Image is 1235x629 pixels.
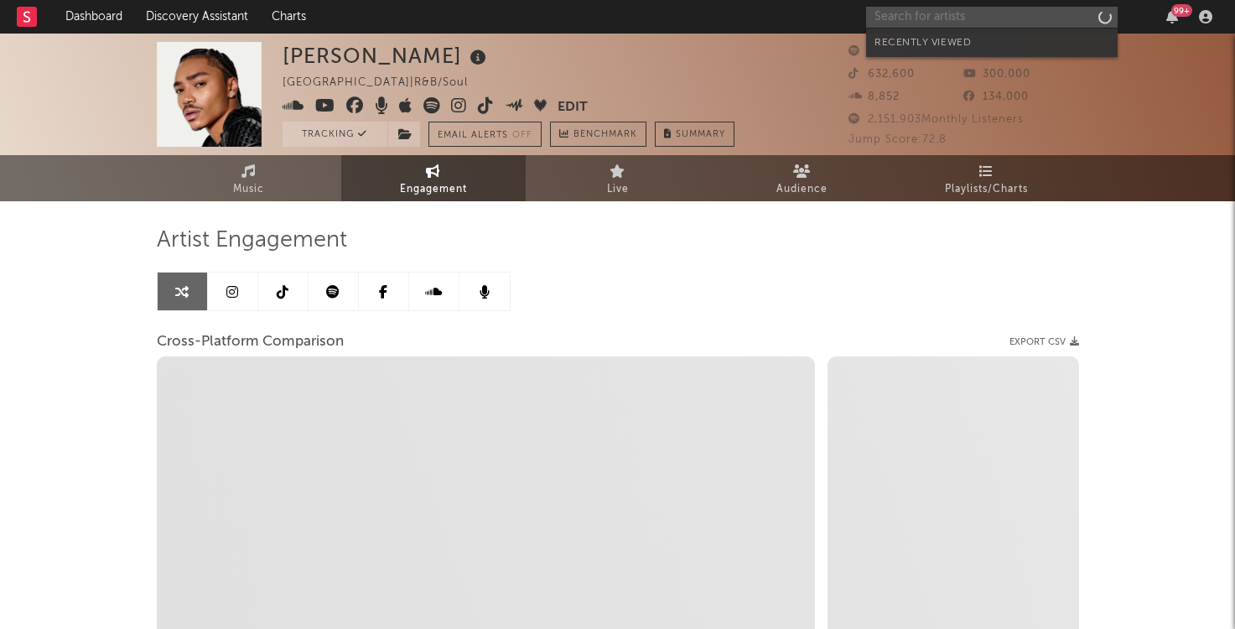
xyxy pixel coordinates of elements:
span: Playlists/Charts [945,179,1028,200]
span: 300,000 [963,69,1030,80]
span: 134,000 [963,91,1029,102]
em: Off [512,131,532,140]
a: Audience [710,155,895,201]
input: Search for artists [866,7,1118,28]
span: Live [607,179,629,200]
button: Summary [655,122,734,147]
span: 2,151,903 Monthly Listeners [848,114,1024,125]
span: Jump Score: 72.8 [848,134,947,145]
span: Audience [776,179,828,200]
span: Summary [676,130,725,139]
a: Engagement [341,155,526,201]
div: 99 + [1171,4,1192,17]
button: Export CSV [1009,337,1079,347]
span: Cross-Platform Comparison [157,332,344,352]
button: Edit [558,97,588,118]
span: Music [233,179,264,200]
span: 632,600 [848,69,915,80]
div: Recently Viewed [874,33,1109,53]
div: [PERSON_NAME] [283,42,490,70]
div: [GEOGRAPHIC_DATA] | R&B/Soul [283,73,487,93]
a: Playlists/Charts [895,155,1079,201]
button: Email AlertsOff [428,122,542,147]
span: Benchmark [573,125,637,145]
span: 110,401 [848,46,911,57]
a: Live [526,155,710,201]
button: Tracking [283,122,387,147]
span: 8,852 [848,91,900,102]
span: Engagement [400,179,467,200]
span: Artist Engagement [157,231,347,251]
button: 99+ [1166,10,1178,23]
a: Music [157,155,341,201]
a: Benchmark [550,122,646,147]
